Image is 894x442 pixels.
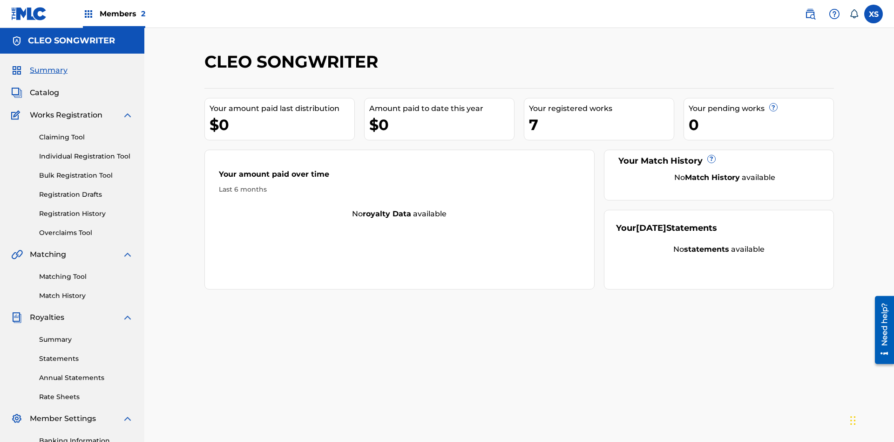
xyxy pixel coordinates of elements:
[39,392,133,402] a: Rate Sheets
[219,185,580,194] div: Last 6 months
[369,114,514,135] div: $0
[39,228,133,238] a: Overclaims Tool
[39,272,133,282] a: Matching Tool
[11,312,22,323] img: Royalties
[11,249,23,260] img: Matching
[11,35,22,47] img: Accounts
[141,9,145,18] span: 2
[529,114,674,135] div: 7
[39,152,133,161] a: Individual Registration Tool
[39,373,133,383] a: Annual Statements
[39,132,133,142] a: Claiming Tool
[39,354,133,364] a: Statements
[11,413,22,424] img: Member Settings
[684,245,729,254] strong: statements
[850,407,856,435] div: Drag
[849,9,859,19] div: Notifications
[39,171,133,180] a: Bulk Registration Tool
[616,155,822,167] div: Your Match History
[864,5,883,23] div: User Menu
[28,35,115,46] h5: CLEO SONGWRITER
[83,8,94,20] img: Top Rightsholders
[805,8,816,20] img: search
[11,7,47,21] img: MLC Logo
[11,65,68,76] a: SummarySummary
[30,249,66,260] span: Matching
[11,65,22,76] img: Summary
[825,5,844,23] div: Help
[39,190,133,200] a: Registration Drafts
[39,335,133,345] a: Summary
[100,8,145,19] span: Members
[11,87,59,98] a: CatalogCatalog
[30,110,102,121] span: Works Registration
[210,114,354,135] div: $0
[636,223,666,233] span: [DATE]
[219,169,580,185] div: Your amount paid over time
[369,103,514,114] div: Amount paid to date this year
[30,413,96,424] span: Member Settings
[616,244,822,255] div: No available
[39,209,133,219] a: Registration History
[685,173,740,182] strong: Match History
[689,114,833,135] div: 0
[205,208,594,220] div: No available
[363,209,411,218] strong: royalty data
[708,155,715,163] span: ?
[689,103,833,114] div: Your pending works
[30,312,64,323] span: Royalties
[770,104,777,111] span: ?
[30,65,68,76] span: Summary
[529,103,674,114] div: Your registered works
[11,110,23,121] img: Works Registration
[628,172,822,183] div: No available
[204,51,383,72] h2: CLEO SONGWRITER
[847,397,894,442] iframe: Chat Widget
[122,110,133,121] img: expand
[30,87,59,98] span: Catalog
[122,413,133,424] img: expand
[122,312,133,323] img: expand
[39,291,133,301] a: Match History
[11,87,22,98] img: Catalog
[829,8,840,20] img: help
[616,222,717,235] div: Your Statements
[210,103,354,114] div: Your amount paid last distribution
[801,5,819,23] a: Public Search
[122,249,133,260] img: expand
[868,292,894,369] iframe: Resource Center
